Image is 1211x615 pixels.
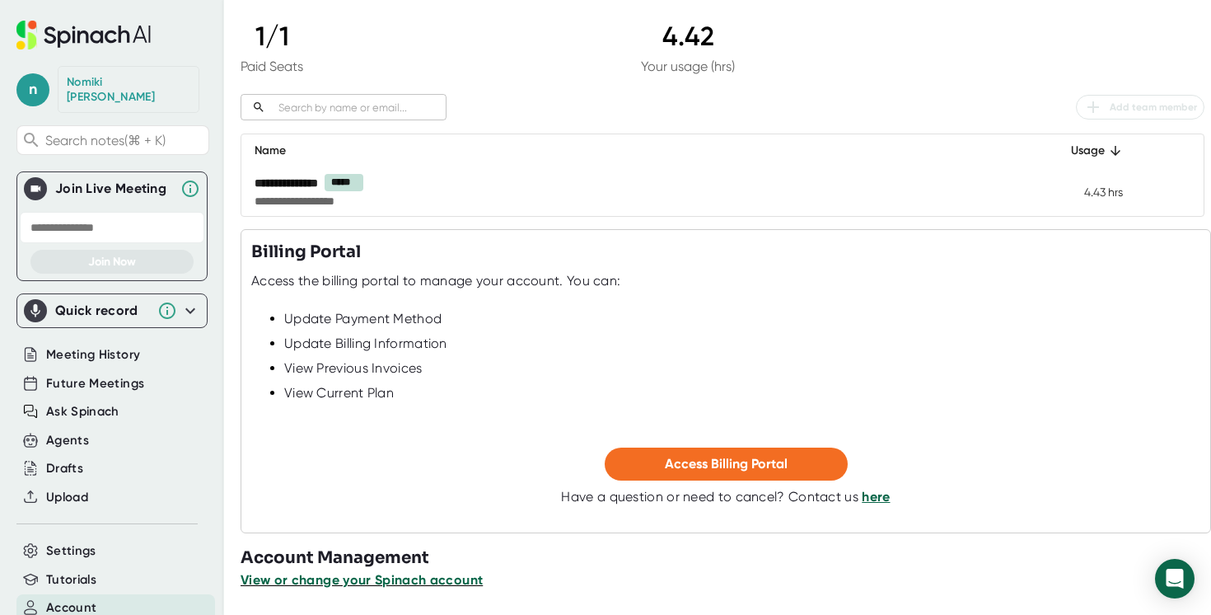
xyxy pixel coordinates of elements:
[241,546,1211,570] h3: Account Management
[1045,141,1123,161] div: Usage
[605,448,848,481] button: Access Billing Portal
[641,21,735,52] div: 4.42
[284,385,1200,401] div: View Current Plan
[272,98,447,117] input: Search by name or email...
[241,570,483,590] button: View or change your Spinach account
[1155,559,1195,599] div: Open Intercom Messenger
[251,273,620,289] div: Access the billing portal to manage your account. You can:
[46,459,83,478] button: Drafts
[561,489,890,505] div: Have a question or need to cancel? Contact us
[284,311,1200,327] div: Update Payment Method
[16,73,49,106] span: n
[46,374,144,393] button: Future Meetings
[46,345,140,364] button: Meeting History
[241,572,483,588] span: View or change your Spinach account
[46,570,96,589] button: Tutorials
[255,141,1018,161] div: Name
[284,336,1200,352] div: Update Billing Information
[24,172,200,205] div: Join Live MeetingJoin Live Meeting
[641,59,735,74] div: Your usage (hrs)
[284,360,1200,377] div: View Previous Invoices
[27,181,44,197] img: Join Live Meeting
[665,456,788,472] span: Access Billing Portal
[862,489,890,505] a: here
[88,255,136,269] span: Join Now
[55,303,149,319] div: Quick record
[46,431,89,450] button: Agents
[67,75,190,104] div: Nomiki Petrolla
[1076,95,1204,120] button: Add team member
[46,542,96,561] button: Settings
[241,21,303,52] div: 1 / 1
[55,181,172,197] div: Join Live Meeting
[1083,97,1197,117] span: Add team member
[46,488,88,507] button: Upload
[241,59,303,74] div: Paid Seats
[46,402,119,421] button: Ask Spinach
[30,250,194,274] button: Join Now
[24,294,200,327] div: Quick record
[45,133,204,148] span: Search notes (⌘ + K)
[251,240,361,265] h3: Billing Portal
[1031,167,1136,216] td: 4.43 hrs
